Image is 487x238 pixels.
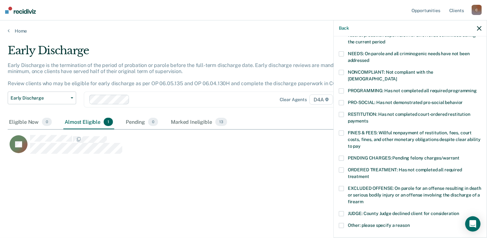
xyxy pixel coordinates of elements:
span: NONCOMPLIANT: Not compliant with the [DEMOGRAPHIC_DATA] [348,70,433,81]
span: EXCLUDED OFFENSE: On parole for an offense resulting in death or serious bodily injury or an offe... [348,186,481,204]
span: PRO-SOCIAL: Has not demonstrated pro-social behavior [348,100,463,105]
span: 1 [104,118,113,126]
span: ORDERED TREATMENT: Has not completed all required treatment [348,167,462,179]
span: PROGRAMMING: Has not completed all required programming [348,88,477,93]
span: 13 [215,118,227,126]
span: FINES & FEES: Willful nonpayment of restitution, fees, court costs, fines, and other monetary obl... [348,130,481,149]
div: Early Discharge [8,44,373,62]
span: NEEDS: On parole and all criminogenic needs have not been addressed [348,51,470,63]
img: Recidiviz [5,7,36,14]
span: PENDING CHARGES: Pending felony charges/warrant [348,155,459,160]
div: Clear agents [280,97,307,102]
span: 0 [148,118,158,126]
div: Pending [124,115,159,129]
p: Early Discharge is the termination of the period of probation or parole before the full-term disc... [8,62,352,87]
div: CaseloadOpportunityCell-0573545 [8,135,420,160]
div: Open Intercom Messenger [465,216,481,232]
span: RESTITUTION: Has not completed court-ordered restitution payments [348,112,470,123]
div: Marked Ineligible [170,115,228,129]
span: 0 [42,118,52,126]
div: Almost Eligible [63,115,114,129]
span: Early Discharge [11,95,68,101]
span: Other: please specify a reason [348,223,410,228]
div: C [472,5,482,15]
span: D4A [309,94,333,105]
span: JUDGE: County Judge declined client for consideration [348,211,459,216]
button: Back [339,26,349,31]
a: Home [8,28,479,34]
div: Eligible Now [8,115,53,129]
